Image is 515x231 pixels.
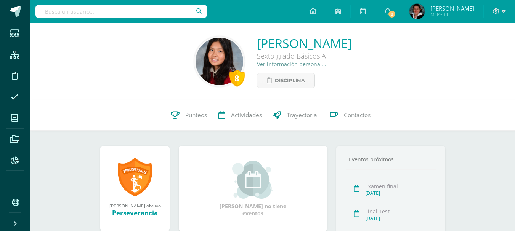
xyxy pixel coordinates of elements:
[344,111,371,119] span: Contactos
[232,161,274,199] img: event_small.png
[365,208,433,215] div: Final Test
[108,202,162,209] div: [PERSON_NAME] obtuvo
[257,61,326,68] a: Ver información personal...
[388,10,396,18] span: 8
[346,156,436,163] div: Eventos próximos
[430,11,474,18] span: Mi Perfil
[185,111,207,119] span: Punteos
[213,100,268,131] a: Actividades
[365,190,433,196] div: [DATE]
[409,4,425,19] img: c5e15b6d1c97cfcc5e091a47d8fce03b.png
[257,35,352,51] a: [PERSON_NAME]
[108,209,162,217] div: Perseverancia
[268,100,323,131] a: Trayectoria
[365,183,433,190] div: Examen final
[35,5,207,18] input: Busca un usuario...
[430,5,474,12] span: [PERSON_NAME]
[257,51,352,61] div: Sexto grado Básicos A
[365,215,433,221] div: [DATE]
[287,111,317,119] span: Trayectoria
[165,100,213,131] a: Punteos
[231,111,262,119] span: Actividades
[196,38,243,85] img: 658cf4cf4e8ef125c559edd096b220dd.png
[275,73,305,88] span: Disciplina
[229,69,245,87] div: 8
[257,73,315,88] a: Disciplina
[215,161,291,217] div: [PERSON_NAME] no tiene eventos
[323,100,376,131] a: Contactos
